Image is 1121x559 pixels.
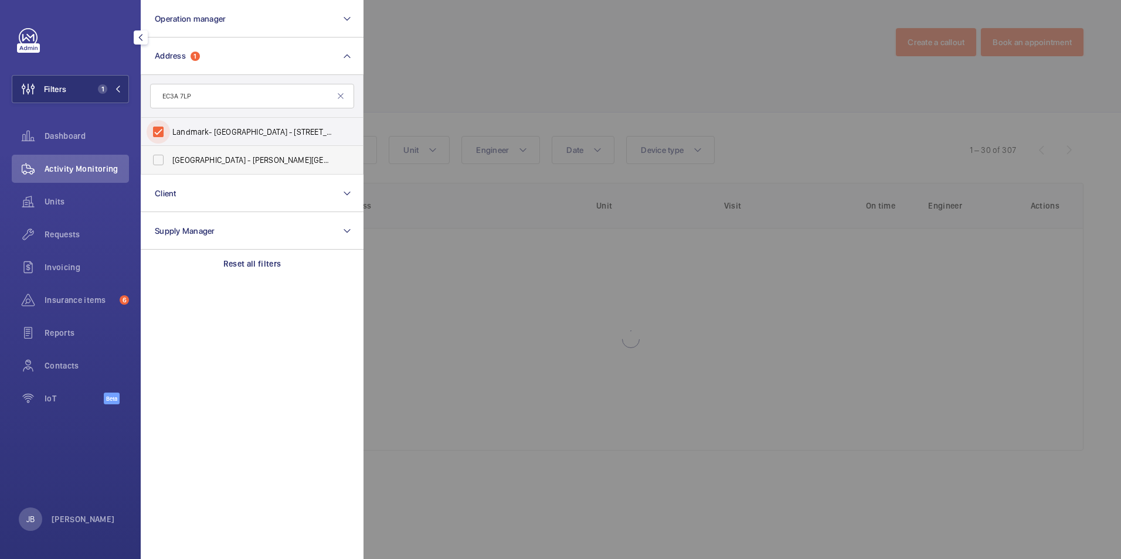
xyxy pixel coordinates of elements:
[45,294,115,306] span: Insurance items
[45,393,104,404] span: IoT
[45,196,129,207] span: Units
[98,84,107,94] span: 1
[52,513,115,525] p: [PERSON_NAME]
[44,83,66,95] span: Filters
[45,229,129,240] span: Requests
[120,295,129,305] span: 6
[45,327,129,339] span: Reports
[45,360,129,371] span: Contacts
[26,513,35,525] p: JB
[45,261,129,273] span: Invoicing
[104,393,120,404] span: Beta
[45,163,129,175] span: Activity Monitoring
[12,75,129,103] button: Filters1
[45,130,129,142] span: Dashboard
